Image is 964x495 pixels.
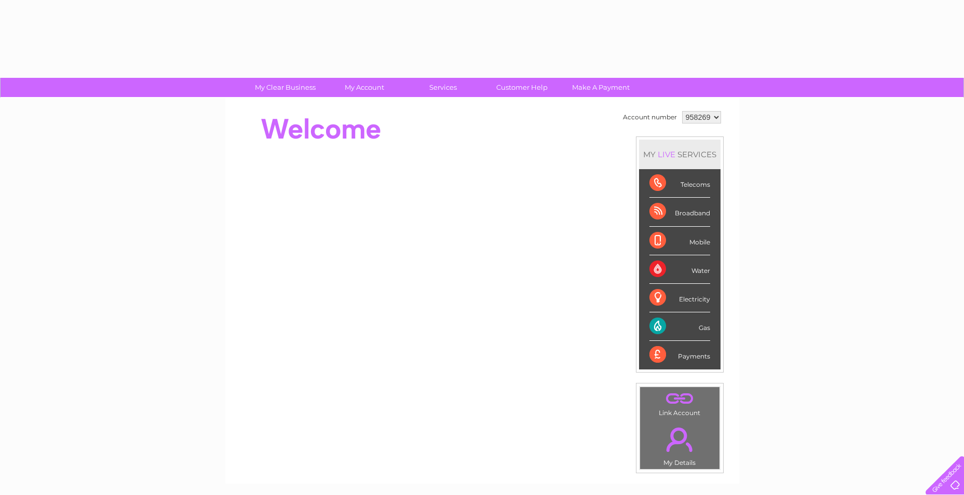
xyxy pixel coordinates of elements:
a: . [643,421,717,458]
a: My Account [321,78,407,97]
div: MY SERVICES [639,140,721,169]
div: Electricity [649,284,710,312]
div: Broadband [649,198,710,226]
div: Water [649,255,710,284]
a: Make A Payment [558,78,644,97]
a: Services [400,78,486,97]
a: My Clear Business [242,78,328,97]
a: Customer Help [479,78,565,97]
div: Gas [649,312,710,341]
div: LIVE [656,149,677,159]
td: My Details [640,419,720,470]
div: Telecoms [649,169,710,198]
div: Mobile [649,227,710,255]
a: . [643,390,717,408]
div: Payments [649,341,710,369]
td: Link Account [640,387,720,419]
td: Account number [620,108,680,126]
